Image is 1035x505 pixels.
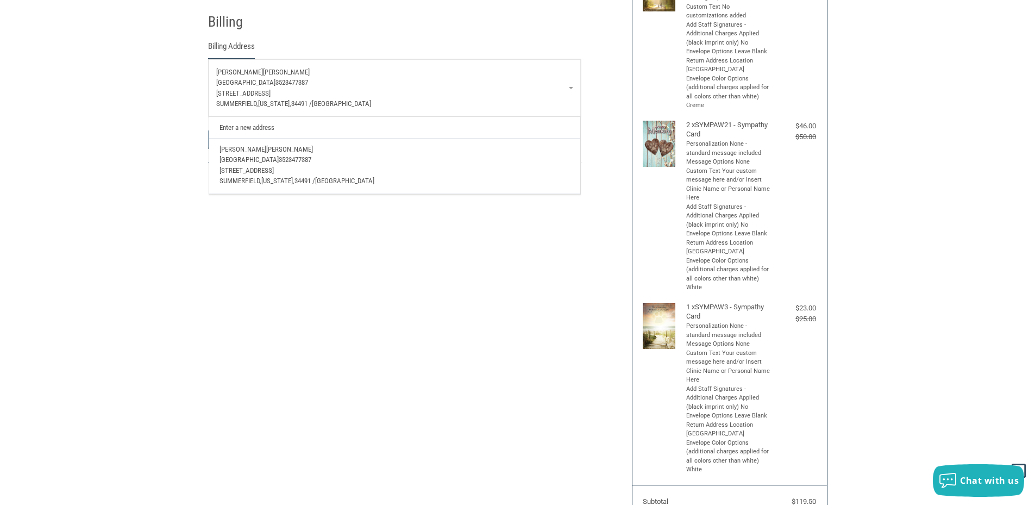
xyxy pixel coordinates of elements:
span: [GEOGRAPHIC_DATA] [312,99,371,108]
span: 34491 / [291,99,312,108]
h2: Payment [208,167,272,185]
li: Message Options None [686,340,770,349]
a: Enter or select a different address [209,59,581,117]
li: Envelope Options Leave Blank [686,412,770,421]
span: [PERSON_NAME] [263,68,310,76]
span: 3523477387 [275,78,308,86]
button: Continue [208,130,266,149]
div: $46.00 [773,121,816,132]
span: Chat with us [960,475,1019,487]
span: [US_STATE], [261,177,294,185]
h4: 1 x SYMPAW3 - Sympathy Card [686,303,770,321]
li: Personalization None - standard message included [686,140,770,158]
li: Personalization None - standard message included [686,322,770,340]
li: Envelope Options Leave Blank [686,229,770,239]
li: Envelope Color Options (additional charges applied for all colors other than white) Creme [686,74,770,110]
span: [STREET_ADDRESS] [216,89,271,97]
span: [GEOGRAPHIC_DATA] [216,78,275,86]
h2: Billing [208,13,272,31]
span: [PERSON_NAME] [266,145,313,153]
li: Return Address Location [GEOGRAPHIC_DATA] [686,57,770,74]
span: [GEOGRAPHIC_DATA] [219,155,279,164]
span: [US_STATE], [258,99,291,108]
li: Envelope Options Leave Blank [686,47,770,57]
li: Custom Text Your custom message here and/or Insert Clinic Name or Personal Name Here [686,349,770,385]
li: Return Address Location [GEOGRAPHIC_DATA] [686,421,770,439]
span: [PERSON_NAME] [219,145,266,153]
span: [GEOGRAPHIC_DATA] [315,177,374,185]
span: 3523477387 [279,155,311,164]
a: [PERSON_NAME][PERSON_NAME][GEOGRAPHIC_DATA]3523477387[STREET_ADDRESS]Summerfield,[US_STATE],34491... [214,139,575,194]
span: 34491 / [294,177,315,185]
span: [STREET_ADDRESS] [219,166,274,174]
span: Summerfield, [216,99,258,108]
div: $50.00 [773,132,816,142]
li: Envelope Color Options (additional charges applied for all colors other than white) White [686,439,770,475]
li: Add Staff Signatures - Additional Charges Applied (black imprint only) No [686,203,770,230]
span: Summerfield, [219,177,261,185]
li: Add Staff Signatures - Additional Charges Applied (black imprint only) No [686,385,770,412]
li: Add Staff Signatures - Additional Charges Applied (black imprint only) No [686,21,770,48]
div: $25.00 [773,314,816,325]
span: [PERSON_NAME] [216,68,263,76]
li: Message Options None [686,158,770,167]
li: Envelope Color Options (additional charges applied for all colors other than white) White [686,257,770,292]
div: $23.00 [773,303,816,314]
li: Custom Text No customizations added [686,3,770,21]
legend: Billing Address [208,40,255,58]
li: Custom Text Your custom message here and/or Insert Clinic Name or Personal Name Here [686,167,770,203]
a: Enter a new address [214,117,575,138]
h4: 2 x SYMPAW21 - Sympathy Card [686,121,770,139]
li: Return Address Location [GEOGRAPHIC_DATA] [686,239,770,257]
button: Chat with us [933,464,1024,497]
